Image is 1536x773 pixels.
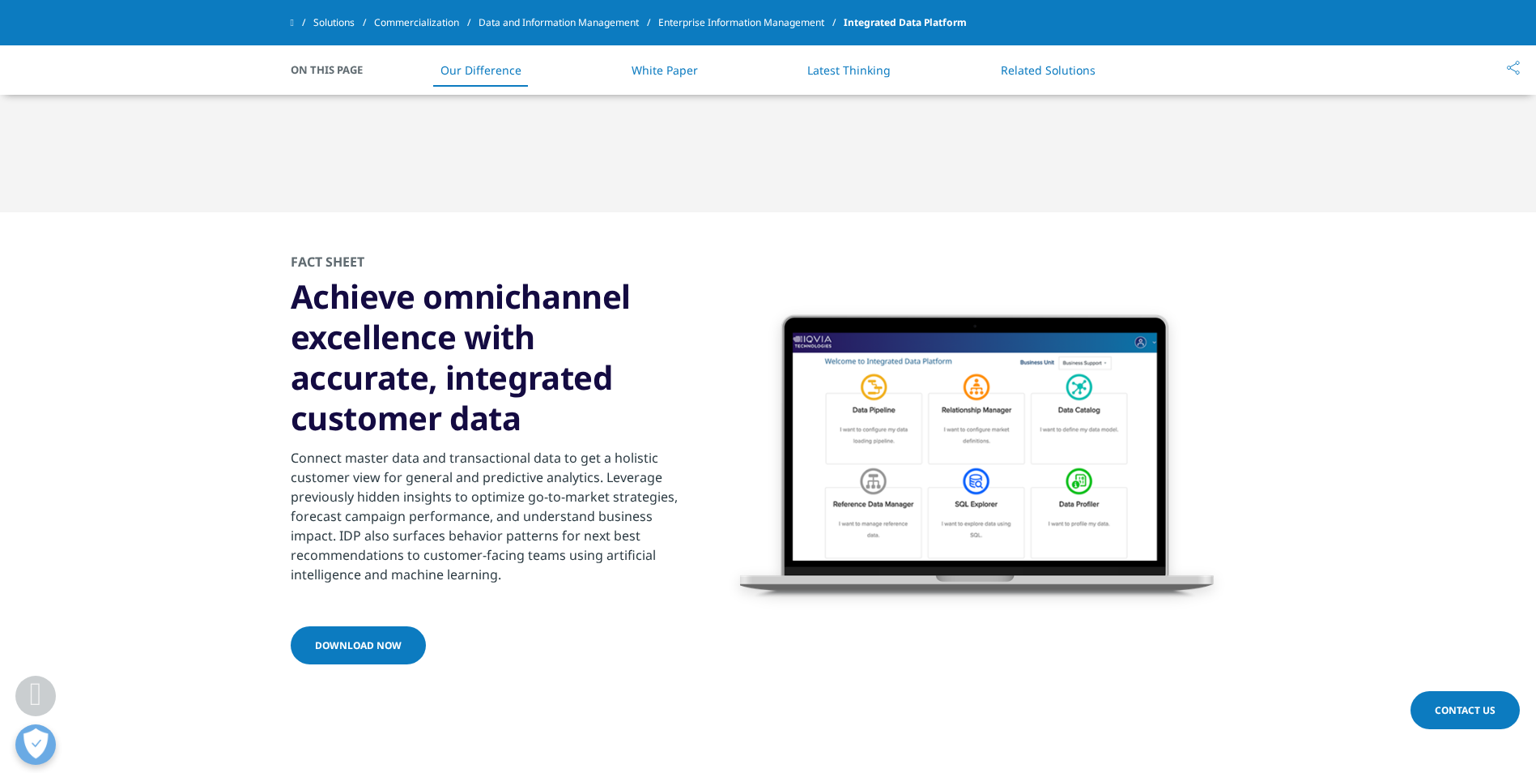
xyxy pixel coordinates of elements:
[291,62,380,78] span: On This Page
[313,8,374,37] a: Solutions
[291,253,683,276] h2: FACT SHEET
[315,638,402,652] span: DOWNLOAD NOW
[479,8,658,37] a: Data and Information Management
[1435,703,1496,717] span: Contact Us
[291,276,683,438] h3: Achieve omnichannel excellence with accurate, integrated customer data
[440,62,521,78] a: Our Difference
[291,448,683,594] p: Connect master data and transactional data to get a holistic customer view for general and predic...
[1410,691,1520,729] a: Contact Us
[374,8,479,37] a: Commercialization
[844,8,967,37] span: Integrated Data Platform
[291,626,426,664] a: DOWNLOAD NOW
[632,62,698,78] a: White Paper
[658,8,844,37] a: Enterprise Information Management
[1001,62,1096,78] a: Related Solutions
[15,724,56,765] button: Open Preferences
[807,62,891,78] a: Latest Thinking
